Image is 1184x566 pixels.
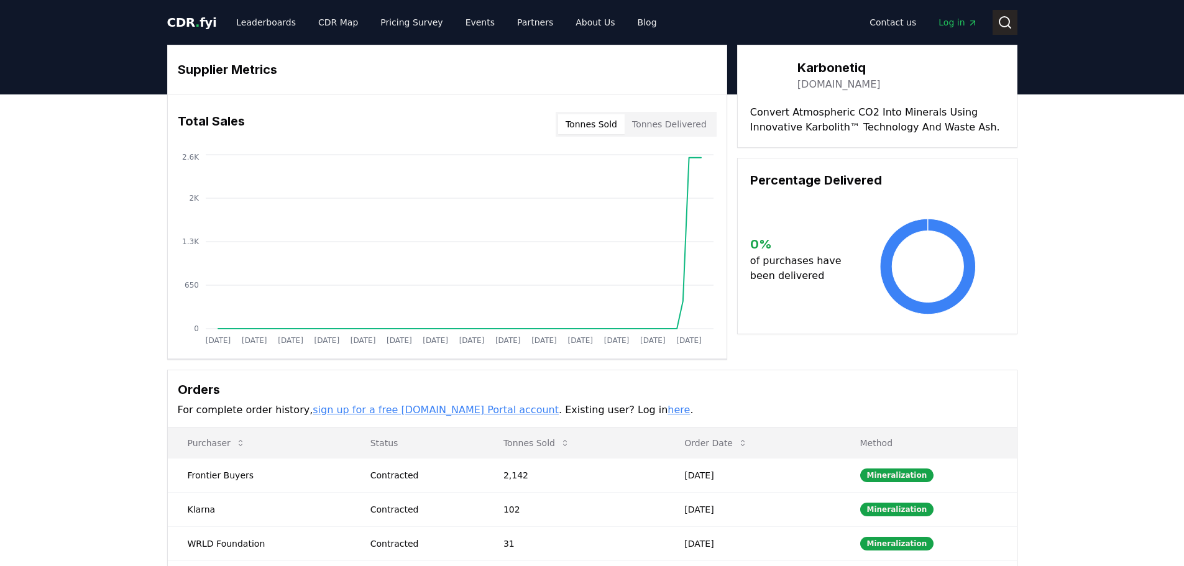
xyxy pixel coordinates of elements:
a: Contact us [860,11,926,34]
p: of purchases have been delivered [750,253,851,283]
tspan: [DATE] [314,336,339,345]
a: Pricing Survey [370,11,452,34]
tspan: [DATE] [531,336,557,345]
h3: Supplier Metrics [178,60,717,79]
a: CDR Map [308,11,368,34]
a: sign up for a free [DOMAIN_NAME] Portal account [313,404,559,416]
a: CDR.fyi [167,14,217,31]
a: [DOMAIN_NAME] [797,77,881,92]
td: 2,142 [484,458,664,492]
tspan: [DATE] [459,336,484,345]
a: Log in [929,11,987,34]
tspan: [DATE] [567,336,593,345]
tspan: [DATE] [495,336,520,345]
h3: Total Sales [178,112,245,137]
tspan: [DATE] [676,336,702,345]
td: WRLD Foundation [168,526,351,560]
tspan: 0 [194,324,199,333]
td: [DATE] [664,492,840,526]
tspan: 2K [189,194,200,203]
a: here [668,404,690,416]
h3: Percentage Delivered [750,171,1004,189]
a: Partners [507,11,563,34]
tspan: 1.3K [182,237,200,246]
p: Method [850,437,1007,449]
p: Status [360,437,474,449]
a: Events [456,11,505,34]
td: [DATE] [664,458,840,492]
td: 31 [484,526,664,560]
div: Mineralization [860,537,934,550]
p: Convert Atmospheric CO2 Into Minerals Using Innovative Karbolith™ Technology And Waste Ash. [750,105,1004,135]
img: Karbonetiq-logo [750,58,785,93]
a: Leaderboards [226,11,306,34]
td: Klarna [168,492,351,526]
tspan: [DATE] [603,336,629,345]
div: Mineralization [860,503,934,516]
tspan: [DATE] [423,336,448,345]
span: Log in [938,16,977,29]
button: Purchaser [178,431,255,455]
tspan: [DATE] [241,336,267,345]
nav: Main [226,11,666,34]
a: Blog [628,11,667,34]
span: . [195,15,200,30]
tspan: [DATE] [350,336,375,345]
tspan: 2.6K [182,153,200,162]
button: Tonnes Delivered [625,114,714,134]
tspan: [DATE] [278,336,303,345]
nav: Main [860,11,987,34]
td: 102 [484,492,664,526]
a: About Us [566,11,625,34]
h3: 0 % [750,235,851,253]
tspan: [DATE] [205,336,231,345]
button: Order Date [674,431,758,455]
div: Contracted [370,503,474,516]
button: Tonnes Sold [558,114,625,134]
tspan: 650 [185,281,199,290]
td: [DATE] [664,526,840,560]
span: CDR fyi [167,15,217,30]
button: Tonnes Sold [493,431,580,455]
tspan: [DATE] [640,336,666,345]
div: Contracted [370,537,474,550]
div: Contracted [370,469,474,482]
p: For complete order history, . Existing user? Log in . [178,403,1007,418]
h3: Orders [178,380,1007,399]
div: Mineralization [860,468,934,482]
h3: Karbonetiq [797,58,881,77]
tspan: [DATE] [387,336,412,345]
td: Frontier Buyers [168,458,351,492]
